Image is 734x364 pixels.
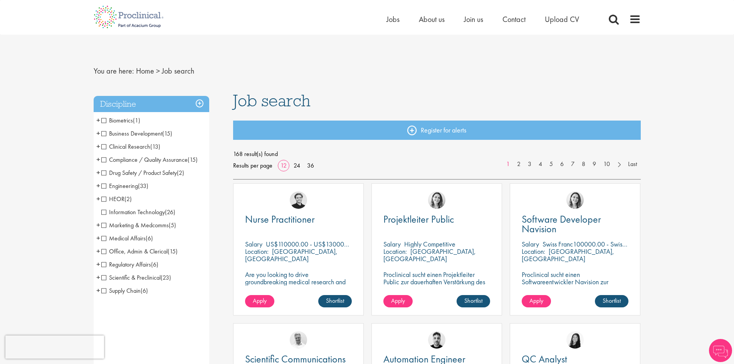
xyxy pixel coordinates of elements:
[513,160,524,169] a: 2
[245,295,274,307] a: Apply
[419,14,445,24] a: About us
[502,160,514,169] a: 1
[522,271,628,307] p: Proclinical sucht einen Softwareentwickler Navision zur dauerhaften Verstärkung des Teams unseres...
[566,191,584,209] img: Nur Ergiydiren
[233,148,641,160] span: 168 result(s) found
[522,215,628,234] a: Software Developer Navision
[291,161,303,169] a: 24
[502,14,526,24] span: Contact
[245,215,352,224] a: Nurse Practitioner
[101,273,161,282] span: Scientific & Preclinical
[522,354,628,364] a: QC Analyst
[101,129,162,138] span: Business Development
[101,234,153,242] span: Medical Affairs
[101,247,168,255] span: Office, Admin & Clerical
[535,160,546,169] a: 4
[138,182,148,190] span: (33)
[233,160,272,171] span: Results per page
[5,335,104,359] iframe: reCAPTCHA
[290,331,307,349] img: Joshua Bye
[101,221,169,229] span: Marketing & Medcomms
[94,96,209,112] div: Discipline
[94,66,134,76] span: You are here:
[96,285,100,296] span: +
[133,116,140,124] span: (1)
[146,234,153,242] span: (6)
[101,143,160,151] span: Clinical Research
[101,221,176,229] span: Marketing & Medcomms
[391,297,405,305] span: Apply
[101,182,138,190] span: Engineering
[529,297,543,305] span: Apply
[124,195,132,203] span: (2)
[428,331,445,349] img: Dean Fisher
[589,160,600,169] a: 9
[96,167,100,178] span: +
[546,160,557,169] a: 5
[245,240,262,248] span: Salary
[101,247,178,255] span: Office, Admin & Clerical
[162,129,172,138] span: (15)
[161,273,171,282] span: (23)
[383,240,401,248] span: Salary
[522,213,601,235] span: Software Developer Navision
[96,219,100,231] span: +
[383,247,407,256] span: Location:
[567,160,578,169] a: 7
[543,240,700,248] p: Swiss Franc100000.00 - Swiss Franc110000.00 per annum
[383,213,454,226] span: Projektleiter Public
[386,14,400,24] span: Jobs
[624,160,641,169] a: Last
[245,213,315,226] span: Nurse Practitioner
[96,245,100,257] span: +
[318,295,352,307] a: Shortlist
[253,297,267,305] span: Apply
[101,169,184,177] span: Drug Safety / Product Safety
[101,116,133,124] span: Biometrics
[464,14,483,24] a: Join us
[101,260,151,268] span: Regulatory Affairs
[545,14,579,24] a: Upload CV
[245,247,338,263] p: [GEOGRAPHIC_DATA], [GEOGRAPHIC_DATA]
[245,271,352,300] p: Are you looking to drive groundbreaking medical research and make a real impact-join our client a...
[96,272,100,283] span: +
[101,234,146,242] span: Medical Affairs
[101,195,124,203] span: HEOR
[101,195,132,203] span: HEOR
[136,66,154,76] a: breadcrumb link
[150,143,160,151] span: (13)
[101,129,172,138] span: Business Development
[101,182,148,190] span: Engineering
[101,208,175,216] span: Information Technology
[383,271,490,300] p: Proclinical sucht einen Projektleiter Public zur dauerhaften Verstärkung des Teams unseres Kunden...
[522,247,545,256] span: Location:
[96,232,100,244] span: +
[233,90,311,111] span: Job search
[290,191,307,209] img: Nico Kohlwes
[595,295,628,307] a: Shortlist
[169,221,176,229] span: (5)
[96,180,100,191] span: +
[383,247,476,263] p: [GEOGRAPHIC_DATA], [GEOGRAPHIC_DATA]
[96,258,100,270] span: +
[151,260,158,268] span: (6)
[101,143,150,151] span: Clinical Research
[566,331,584,349] img: Numhom Sudsok
[168,247,178,255] span: (15)
[522,247,614,263] p: [GEOGRAPHIC_DATA], [GEOGRAPHIC_DATA]
[428,191,445,209] img: Nur Ergiydiren
[101,260,158,268] span: Regulatory Affairs
[141,287,148,295] span: (6)
[162,66,194,76] span: Job search
[522,295,551,307] a: Apply
[404,240,455,248] p: Highly Competitive
[165,208,175,216] span: (26)
[101,169,177,177] span: Drug Safety / Product Safety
